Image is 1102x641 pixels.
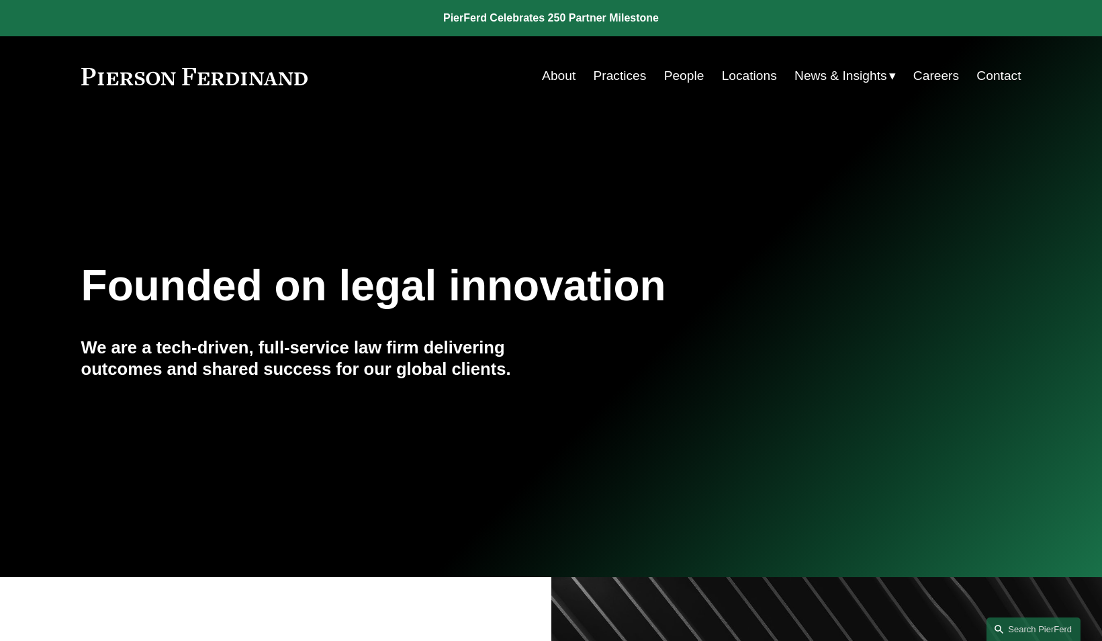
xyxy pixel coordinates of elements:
a: Search this site [986,617,1081,641]
span: News & Insights [794,65,887,88]
a: People [664,63,704,89]
h1: Founded on legal innovation [81,261,865,310]
a: About [542,63,576,89]
a: Careers [913,63,959,89]
a: folder dropdown [794,63,896,89]
a: Practices [593,63,646,89]
h4: We are a tech-driven, full-service law firm delivering outcomes and shared success for our global... [81,337,551,380]
a: Locations [722,63,777,89]
a: Contact [976,63,1021,89]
